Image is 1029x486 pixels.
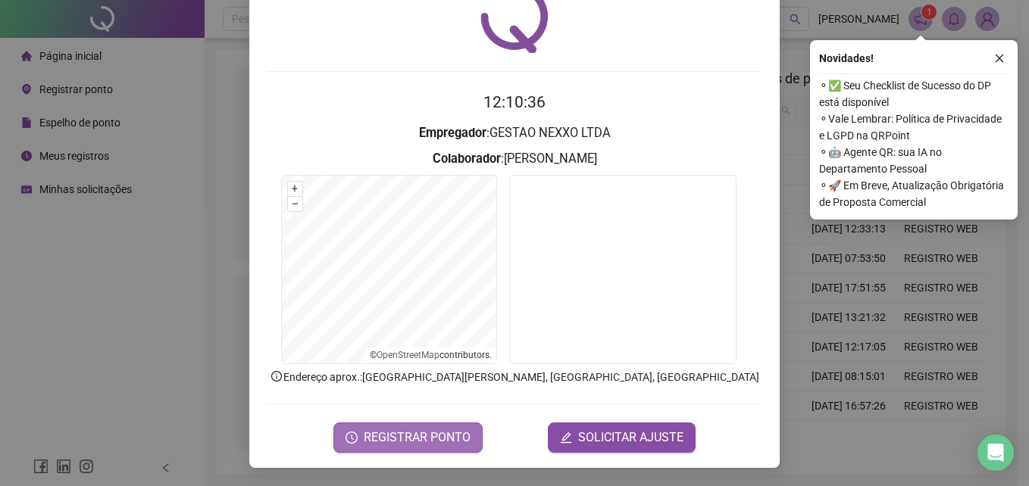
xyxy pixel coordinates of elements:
[578,428,683,447] span: SOLICITAR AJUSTE
[377,350,439,360] a: OpenStreetMap
[994,53,1005,64] span: close
[819,177,1009,210] span: ⚬ 🚀 Em Breve, Atualização Obrigatória de Proposta Comercial
[364,428,471,447] span: REGISTRAR PONTO
[819,144,1009,177] span: ⚬ 🤖 Agente QR: sua IA no Departamento Pessoal
[433,151,501,166] strong: Colaborador
[819,111,1009,144] span: ⚬ Vale Lembrar: Política de Privacidade e LGPD na QRPoint
[560,431,572,444] span: edit
[333,422,483,453] button: REGISTRAR PONTO
[267,369,762,385] p: Endereço aprox. : [GEOGRAPHIC_DATA][PERSON_NAME], [GEOGRAPHIC_DATA], [GEOGRAPHIC_DATA]
[267,123,762,143] h3: : GESTAO NEXXO LTDA
[977,435,1014,471] div: Open Intercom Messenger
[346,431,358,444] span: clock-circle
[419,126,486,140] strong: Empregador
[267,149,762,169] h3: : [PERSON_NAME]
[288,197,302,211] button: –
[370,350,492,360] li: © contributors.
[819,50,874,67] span: Novidades !
[483,93,546,111] time: 12:10:36
[270,369,283,383] span: info-circle
[819,77,1009,111] span: ⚬ ✅ Seu Checklist de Sucesso do DP está disponível
[288,182,302,196] button: +
[548,422,696,453] button: editSOLICITAR AJUSTE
